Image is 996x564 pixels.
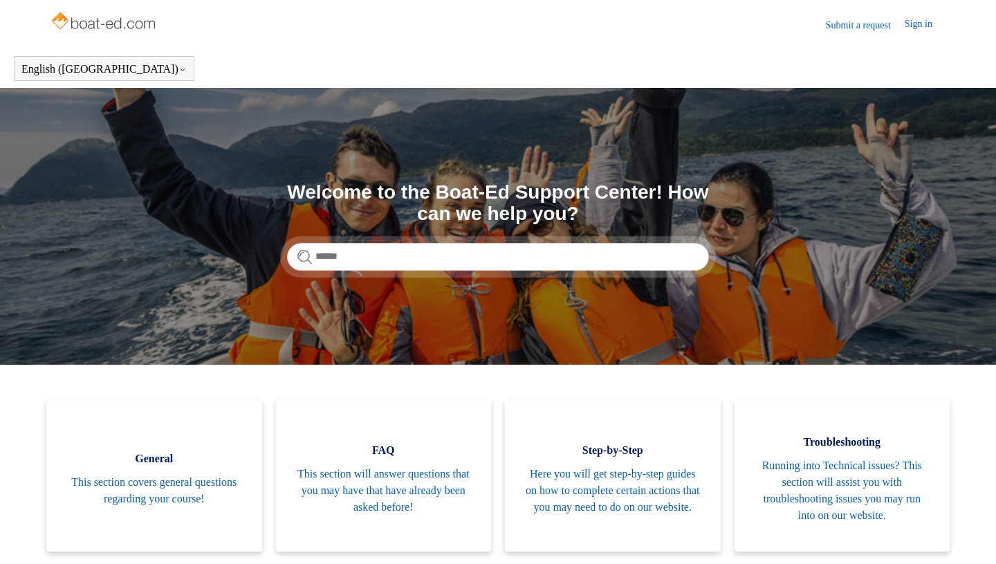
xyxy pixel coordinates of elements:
[907,518,986,554] div: Chat Support
[297,442,471,459] span: FAQ
[287,182,709,225] h1: Welcome to the Boat-Ed Support Center! How can we help you?
[905,17,946,33] a: Sign in
[276,399,492,552] a: FAQ This section will answer questions that you may have that have already been asked before!
[826,18,905,33] a: Submit a request
[755,457,930,524] span: Running into Technical issues? This section will assist you with troubleshooting issues you may r...
[735,399,950,552] a: Troubleshooting Running into Technical issues? This section will assist you with troubleshooting ...
[21,63,187,75] button: English ([GEOGRAPHIC_DATA])
[505,399,721,552] a: Step-by-Step Here you will get step-by-step guides on how to complete certain actions that you ma...
[67,451,241,467] span: General
[526,442,700,459] span: Step-by-Step
[67,474,241,507] span: This section covers general questions regarding your course!
[297,466,471,516] span: This section will answer questions that you may have that have already been asked before!
[50,8,160,36] img: Boat-Ed Help Center home page
[755,434,930,451] span: Troubleshooting
[526,466,700,516] span: Here you will get step-by-step guides on how to complete certain actions that you may need to do ...
[46,399,262,552] a: General This section covers general questions regarding your course!
[287,243,709,271] input: Search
